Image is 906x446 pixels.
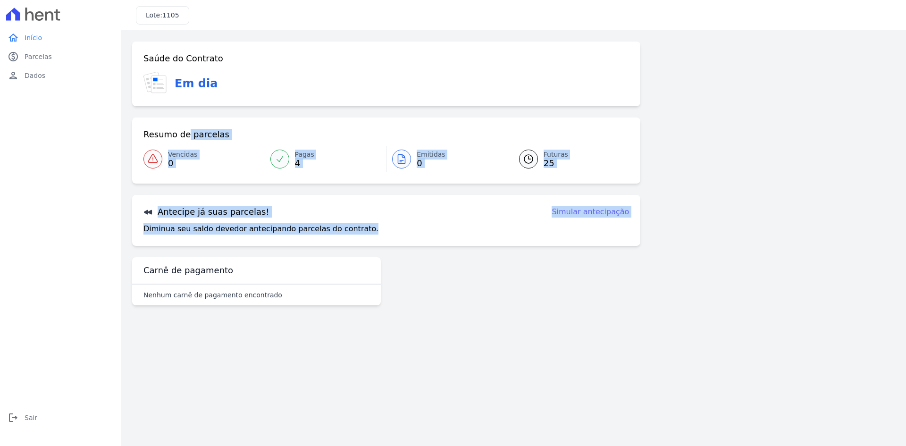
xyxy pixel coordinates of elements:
a: Emitidas 0 [386,146,508,172]
h3: Resumo de parcelas [143,129,229,140]
h3: Saúde do Contrato [143,53,223,64]
span: Pagas [295,150,314,160]
p: Nenhum carnê de pagamento encontrado [143,290,282,300]
p: Diminua seu saldo devedor antecipando parcelas do contrato. [143,223,378,235]
h3: Antecipe já suas parcelas! [143,206,269,218]
span: Parcelas [25,52,52,61]
a: homeInício [4,28,117,47]
a: Futuras 25 [508,146,629,172]
span: Dados [25,71,45,80]
span: Vencidas [168,150,197,160]
span: Sair [25,413,37,422]
span: 0 [417,160,445,167]
span: 4 [295,160,314,167]
h3: Lote: [146,10,179,20]
span: 0 [168,160,197,167]
a: personDados [4,66,117,85]
h3: Carnê de pagamento [143,265,233,276]
span: 1105 [162,11,179,19]
h3: Em dia [175,75,218,92]
span: Início [25,33,42,42]
i: person [8,70,19,81]
a: paidParcelas [4,47,117,66]
span: Futuras [544,150,568,160]
i: paid [8,51,19,62]
i: home [8,32,19,43]
span: 25 [544,160,568,167]
span: Emitidas [417,150,445,160]
a: Simular antecipação [552,206,629,218]
a: logoutSair [4,408,117,427]
i: logout [8,412,19,423]
a: Pagas 4 [265,146,386,172]
a: Vencidas 0 [143,146,265,172]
